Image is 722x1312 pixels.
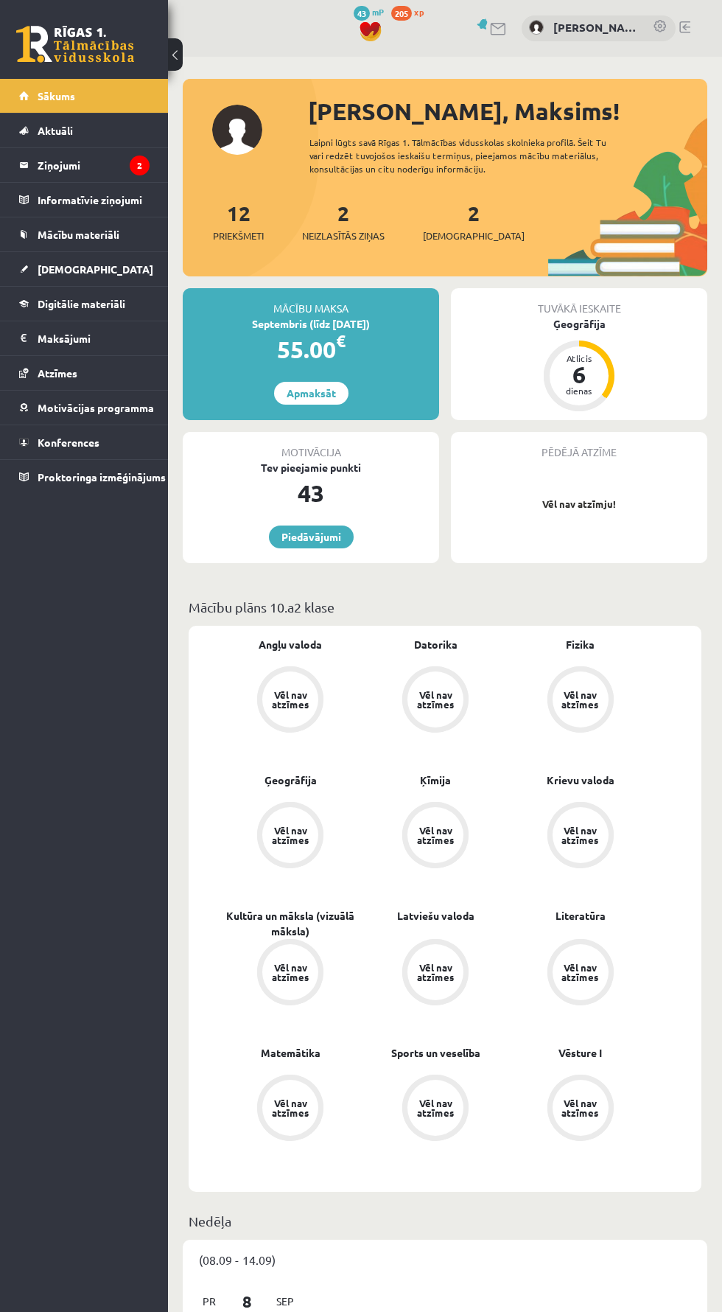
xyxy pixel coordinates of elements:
[270,963,311,982] div: Vēl nav atzīmes
[19,252,150,286] a: [DEMOGRAPHIC_DATA]
[218,802,363,871] a: Vēl nav atzīmes
[183,316,439,332] div: Septembris (līdz [DATE])
[261,1045,320,1061] a: Matemātika
[336,330,346,352] span: €
[363,802,508,871] a: Vēl nav atzīmes
[420,772,451,788] a: Ķīmija
[557,363,601,386] div: 6
[458,497,700,512] p: Vēl nav atzīmju!
[560,963,601,982] div: Vēl nav atzīmes
[415,690,456,709] div: Vēl nav atzīmes
[354,6,384,18] a: 43 mP
[19,391,150,425] a: Motivācijas programma
[414,6,424,18] span: xp
[397,908,474,924] a: Latviešu valoda
[270,826,311,845] div: Vēl nav atzīmes
[38,297,125,310] span: Digitālie materiāli
[363,939,508,1008] a: Vēl nav atzīmes
[302,228,385,243] span: Neizlasītās ziņas
[218,939,363,1008] a: Vēl nav atzīmes
[274,382,348,405] a: Apmaksāt
[363,666,508,736] a: Vēl nav atzīmes
[183,288,439,316] div: Mācību maksa
[38,366,77,380] span: Atzīmes
[414,637,458,652] a: Datorika
[189,597,701,617] p: Mācību plāns 10.a2 klase
[38,148,150,182] legend: Ziņojumi
[558,1045,602,1061] a: Vēsture I
[38,321,150,355] legend: Maksājumi
[529,20,544,35] img: Maksims Mihailovs
[451,288,707,316] div: Tuvākā ieskaite
[372,6,384,18] span: mP
[557,354,601,363] div: Atlicis
[19,79,150,113] a: Sākums
[38,262,153,276] span: [DEMOGRAPHIC_DATA]
[508,666,653,736] a: Vēl nav atzīmes
[38,89,75,102] span: Sākums
[38,228,119,241] span: Mācību materiāli
[451,316,707,332] div: Ģeogrāfija
[19,114,150,147] a: Aktuāli
[451,432,707,460] div: Pēdējā atzīme
[19,148,150,182] a: Ziņojumi2
[270,690,311,709] div: Vēl nav atzīmes
[415,963,456,982] div: Vēl nav atzīmes
[415,1098,456,1117] div: Vēl nav atzīmes
[302,200,385,243] a: 2Neizlasītās ziņas
[363,1075,508,1144] a: Vēl nav atzīmes
[391,6,431,18] a: 205 xp
[423,228,525,243] span: [DEMOGRAPHIC_DATA]
[560,1098,601,1117] div: Vēl nav atzīmes
[553,19,638,36] a: [PERSON_NAME]
[309,136,624,175] div: Laipni lūgts savā Rīgas 1. Tālmācības vidusskolas skolnieka profilā. Šeit Tu vari redzēt tuvojošo...
[213,228,264,243] span: Priekšmeti
[19,287,150,321] a: Digitālie materiāli
[264,772,317,788] a: Ģeogrāfija
[218,666,363,736] a: Vēl nav atzīmes
[38,124,73,137] span: Aktuāli
[391,1045,480,1061] a: Sports un veselība
[508,802,653,871] a: Vēl nav atzīmes
[451,316,707,414] a: Ģeogrāfija Atlicis 6 dienas
[183,332,439,367] div: 55.00
[19,425,150,459] a: Konferences
[19,217,150,251] a: Mācību materiāli
[183,460,439,475] div: Tev pieejamie punkti
[213,200,264,243] a: 12Priekšmeti
[555,908,606,924] a: Literatūra
[415,826,456,845] div: Vēl nav atzīmes
[423,200,525,243] a: 2[DEMOGRAPHIC_DATA]
[218,1075,363,1144] a: Vēl nav atzīmes
[560,690,601,709] div: Vēl nav atzīmes
[183,475,439,511] div: 43
[38,470,166,484] span: Proktoringa izmēģinājums
[130,156,150,175] i: 2
[183,1240,707,1280] div: (08.09 - 14.09)
[38,183,150,217] legend: Informatīvie ziņojumi
[560,826,601,845] div: Vēl nav atzīmes
[508,939,653,1008] a: Vēl nav atzīmes
[354,6,370,21] span: 43
[218,908,363,939] a: Kultūra un māksla (vizuālā māksla)
[16,26,134,63] a: Rīgas 1. Tālmācības vidusskola
[19,183,150,217] a: Informatīvie ziņojumi
[391,6,412,21] span: 205
[270,1098,311,1117] div: Vēl nav atzīmes
[308,94,707,129] div: [PERSON_NAME], Maksims!
[269,526,354,548] a: Piedāvājumi
[19,460,150,494] a: Proktoringa izmēģinājums
[259,637,322,652] a: Angļu valoda
[508,1075,653,1144] a: Vēl nav atzīmes
[19,356,150,390] a: Atzīmes
[38,436,99,449] span: Konferences
[557,386,601,395] div: dienas
[189,1211,701,1231] p: Nedēļa
[547,772,614,788] a: Krievu valoda
[19,321,150,355] a: Maksājumi
[183,432,439,460] div: Motivācija
[566,637,595,652] a: Fizika
[38,401,154,414] span: Motivācijas programma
